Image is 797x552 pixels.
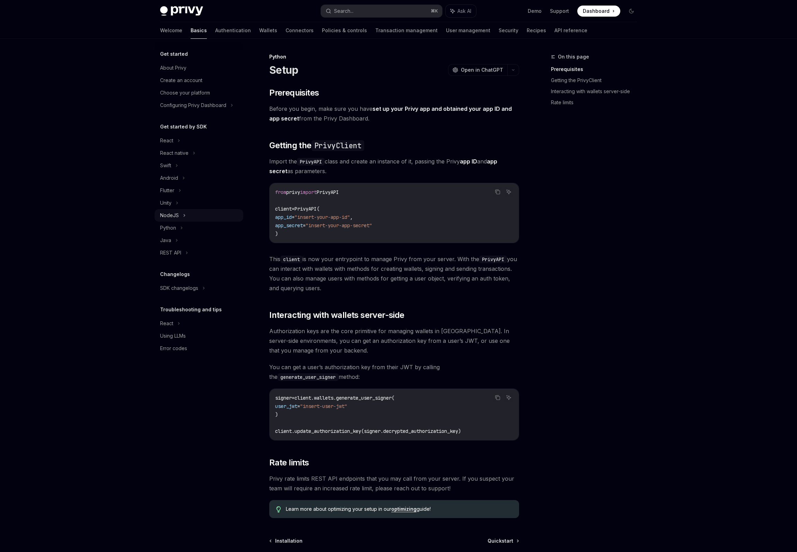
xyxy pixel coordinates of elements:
span: Privy rate limits REST API endpoints that you may call from your server. If you suspect your team... [269,474,519,493]
a: User management [446,22,490,39]
span: = [292,214,295,220]
button: Search...⌘K [321,5,442,17]
a: optimizing [391,506,417,512]
a: Choose your platform [155,87,243,99]
h5: Changelogs [160,270,190,278]
a: Getting the PrivyClient [551,75,642,86]
a: Error codes [155,342,243,355]
div: Configuring Privy Dashboard [160,101,226,109]
div: About Privy [160,64,186,72]
span: import [300,189,317,195]
span: user_jwt [275,403,297,409]
span: PrivyAPI( [295,206,319,212]
span: app_secret [275,222,303,229]
div: REST API [160,249,181,257]
a: Policies & controls [322,22,367,39]
span: = [303,222,306,229]
a: Create an account [155,74,243,87]
button: Ask AI [504,393,513,402]
a: Rate limits [551,97,642,108]
span: privy [286,189,300,195]
span: ) [275,411,278,418]
a: set up your Privy app and obtained your app ID and app secret [269,105,512,122]
div: Swift [160,161,171,170]
div: React native [160,149,189,157]
span: "insert-user-jwt" [300,403,347,409]
a: Authentication [215,22,251,39]
span: "insert-your-app-secret" [306,222,372,229]
span: client [275,206,292,212]
svg: Tip [276,506,281,513]
span: Open in ChatGPT [461,66,503,73]
span: You can get a user’s authorization key from their JWT by calling the method: [269,362,519,382]
div: Search... [334,7,353,15]
div: Choose your platform [160,89,210,97]
div: Python [269,53,519,60]
a: Demo [528,8,542,15]
span: On this page [558,53,589,61]
span: Interacting with wallets server-side [269,310,404,321]
button: Ask AI [504,187,513,196]
div: Using LLMs [160,332,186,340]
a: Welcome [160,22,182,39]
a: Security [499,22,518,39]
a: Prerequisites [551,64,642,75]
a: Transaction management [375,22,438,39]
span: Ask AI [457,8,471,15]
a: Connectors [286,22,314,39]
a: About Privy [155,62,243,74]
a: Dashboard [577,6,620,17]
code: generate_user_signer [278,373,339,381]
span: Rate limits [269,457,309,468]
span: Before you begin, make sure you have from the Privy Dashboard. [269,104,519,123]
div: Unity [160,199,172,207]
span: client.update_authorization_key(signer.decrypted_authorization_key) [275,428,461,434]
span: ⌘ K [431,8,438,14]
button: Copy the contents from the code block [493,393,502,402]
div: SDK changelogs [160,284,198,292]
a: Interacting with wallets server-side [551,86,642,97]
div: Android [160,174,178,182]
button: Toggle dark mode [626,6,637,17]
span: signer [275,395,292,401]
h1: Setup [269,64,298,76]
div: Flutter [160,186,174,195]
div: Error codes [160,344,187,353]
span: This is now your entrypoint to manage Privy from your server. With the you can interact with wall... [269,254,519,293]
strong: app ID [460,158,477,165]
div: NodeJS [160,211,179,220]
code: PrivyAPI [297,158,325,166]
a: Support [550,8,569,15]
code: PrivyAPI [479,256,507,263]
span: Dashboard [583,8,610,15]
a: Wallets [259,22,277,39]
code: client [280,256,303,263]
a: Recipes [527,22,546,39]
span: = [292,206,295,212]
div: Python [160,224,176,232]
button: Open in ChatGPT [448,64,507,76]
div: React [160,136,173,145]
a: Installation [270,537,303,544]
a: Using LLMs [155,330,243,342]
a: Quickstart [488,537,518,544]
img: dark logo [160,6,203,16]
span: = [292,395,295,401]
div: Create an account [160,76,202,84]
span: "insert-your-app-id" [295,214,350,220]
h5: Get started [160,50,188,58]
div: Java [160,236,171,244]
span: app_id [275,214,292,220]
span: Learn more about optimizing your setup in our guide! [286,506,512,513]
span: , [350,214,353,220]
span: = [297,403,300,409]
button: Ask AI [446,5,476,17]
span: Installation [275,537,303,544]
h5: Get started by SDK [160,123,207,131]
span: from [275,189,286,195]
button: Copy the contents from the code block [493,187,502,196]
span: Import the class and create an instance of it, passing the Privy and as parameters. [269,157,519,176]
div: React [160,319,173,328]
span: PrivyAPI [317,189,339,195]
span: ) [275,231,278,237]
